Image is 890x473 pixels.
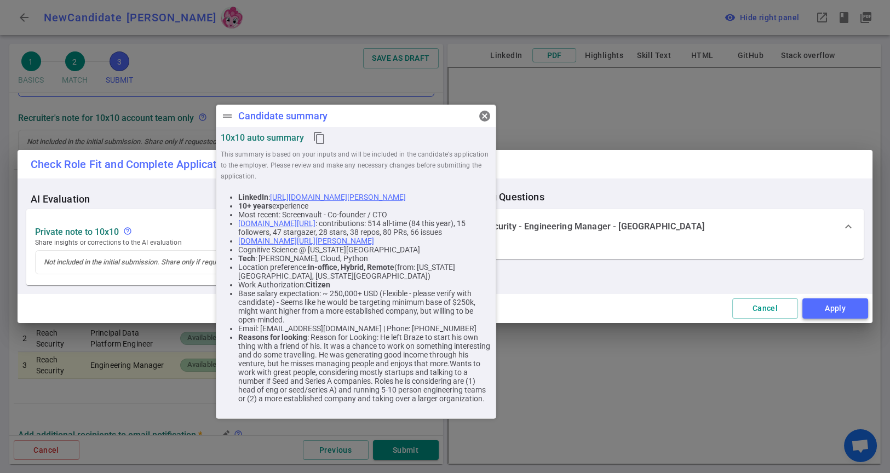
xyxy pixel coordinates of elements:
[456,221,704,232] p: Reach Security - Engineering Manager - [GEOGRAPHIC_DATA]
[802,298,868,319] button: Apply
[35,237,434,248] span: Share insights or corrections to the AI evaluation
[732,298,798,319] button: Cancel
[447,209,864,244] div: Reach Security - Engineering Manager - [GEOGRAPHIC_DATA]
[18,150,872,178] h2: Check Role Fit and Complete Application Questions
[452,192,869,203] span: Screening Questions
[35,227,119,237] strong: Private Note to 10x10
[31,194,447,205] span: AI Evaluation
[123,227,132,235] span: help_outline
[842,220,855,233] span: expand_more
[123,227,136,237] div: Not included in the initial submission. Share only if requested by employer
